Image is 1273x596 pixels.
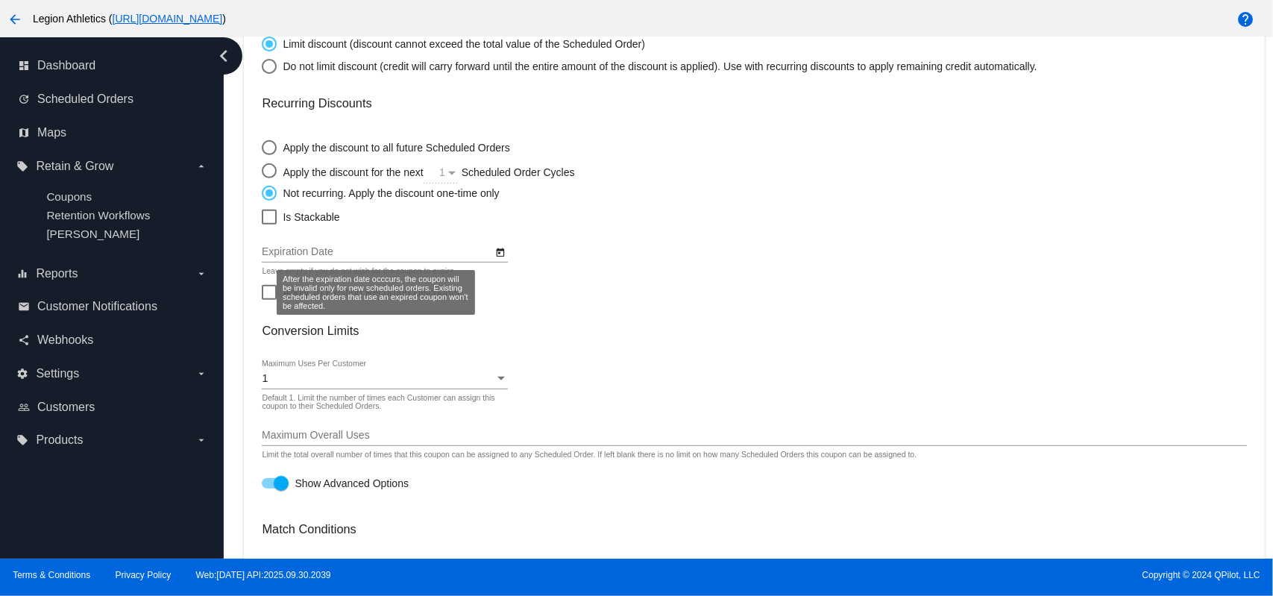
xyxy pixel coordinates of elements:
[36,160,113,173] span: Retain & Grow
[18,93,30,105] i: update
[33,13,226,25] span: Legion Athletics ( )
[277,38,645,50] div: Limit discount (discount cannot exceed the total value of the Scheduled Order)
[46,190,92,203] a: Coupons
[36,367,79,380] span: Settings
[37,126,66,139] span: Maps
[113,13,223,25] a: [URL][DOMAIN_NAME]
[16,434,28,446] i: local_offer
[16,368,28,380] i: settings
[6,10,24,28] mat-icon: arrow_back
[262,267,456,276] div: Leave empty if you do not wish for the coupon to expire.
[262,451,917,459] div: Limit the total overall number of times that this coupon can be assigned to any Scheduled Order. ...
[18,395,207,419] a: people_outline Customers
[262,29,1037,74] mat-radio-group: Select an option
[18,121,207,145] a: map Maps
[46,209,150,222] a: Retention Workflows
[262,522,1246,536] h3: Match Conditions
[195,368,207,380] i: arrow_drop_down
[283,283,459,301] span: Apply To Existing Recurring Discounts
[492,244,508,260] button: Open calendar
[18,87,207,111] a: update Scheduled Orders
[262,246,492,258] input: Expiration Date
[195,434,207,446] i: arrow_drop_down
[439,166,445,178] span: 1
[262,372,268,384] span: 1
[262,430,1246,442] input: Maximum Overall Uses
[18,127,30,139] i: map
[277,60,1037,72] div: Do not limit discount (credit will carry forward until the entire amount of the discount is appli...
[116,570,172,580] a: Privacy Policy
[13,570,90,580] a: Terms & Conditions
[18,295,207,319] a: email Customer Notifications
[16,268,28,280] i: equalizer
[1236,10,1254,28] mat-icon: help
[277,163,673,178] div: Apply the discount for the next Scheduled Order Cycles
[37,401,95,414] span: Customers
[212,44,236,68] i: chevron_left
[283,208,339,226] span: Is Stackable
[650,570,1260,580] span: Copyright © 2024 QPilot, LLC
[18,334,30,346] i: share
[195,268,207,280] i: arrow_drop_down
[262,559,1246,571] h4: Cycles
[18,328,207,352] a: share Webhooks
[37,300,157,313] span: Customer Notifications
[37,92,133,106] span: Scheduled Orders
[36,433,83,447] span: Products
[262,394,500,412] div: Default 1. Limit the number of times each Customer can assign this coupon to their Scheduled Orders.
[262,96,1246,110] h3: Recurring Discounts
[18,54,207,78] a: dashboard Dashboard
[262,324,1246,338] h3: Conversion Limits
[18,401,30,413] i: people_outline
[46,228,139,240] a: [PERSON_NAME]
[295,476,409,491] span: Show Advanced Options
[277,142,509,154] div: Apply the discount to all future Scheduled Orders
[36,267,78,280] span: Reports
[37,333,93,347] span: Webhooks
[37,59,95,72] span: Dashboard
[18,301,30,313] i: email
[18,60,30,72] i: dashboard
[16,160,28,172] i: local_offer
[195,160,207,172] i: arrow_drop_down
[262,133,673,201] mat-radio-group: Select an option
[277,187,499,199] div: Not recurring. Apply the discount one-time only
[196,570,331,580] a: Web:[DATE] API:2025.09.30.2039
